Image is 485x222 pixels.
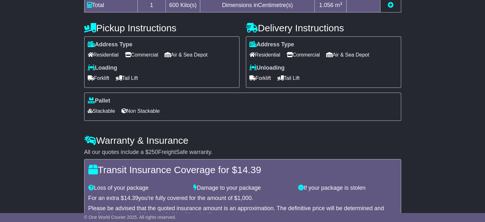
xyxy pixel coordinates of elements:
label: Pallet [88,97,110,104]
label: Address Type [88,41,133,48]
div: If your package is stolen [295,185,400,192]
span: Tail Lift [277,73,300,83]
span: 250 [149,149,158,155]
span: Residential [88,50,119,60]
span: m [335,2,342,8]
span: Forklift [249,73,271,83]
span: Stackable [88,106,115,116]
span: Commercial [287,50,320,60]
label: Unloading [249,65,285,72]
span: Air & Sea Depot [165,50,208,60]
div: Loss of your package [85,185,190,192]
a: Add new item [388,2,393,8]
span: Non Stackable [121,106,160,116]
span: Air & Sea Depot [326,50,369,60]
span: 1,000 [237,195,252,201]
div: Damage to your package [190,185,295,192]
span: Tail Lift [116,73,138,83]
div: For an extra $ you're fully covered for the amount of $ . [88,195,397,202]
h4: Warranty & Insurance [84,135,401,146]
label: Address Type [249,41,294,48]
div: Please be advised that the quoted insurance amount is an approximation. The definitive price will... [88,205,397,219]
span: 1.056 [319,2,334,8]
label: Loading [88,65,117,72]
sup: 3 [340,1,342,6]
span: 14.39 [124,195,138,201]
h4: Transit Insurance Coverage for $ [88,165,397,175]
span: 600 [169,2,179,8]
span: Commercial [125,50,158,60]
span: © One World Courier 2025. All rights reserved. [84,215,176,220]
div: All our quotes include a $ FreightSafe warranty. [84,149,401,156]
span: 14.39 [237,165,261,175]
h4: Delivery Instructions [246,23,401,33]
h4: Pickup Instructions [84,23,239,33]
span: Residential [249,50,280,60]
span: Forklift [88,73,109,83]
